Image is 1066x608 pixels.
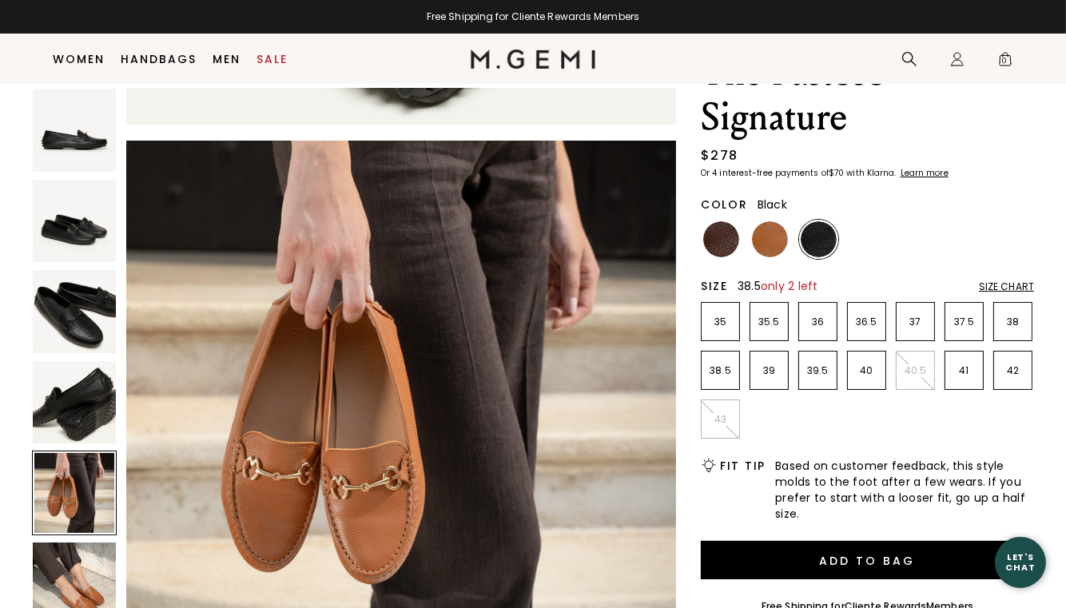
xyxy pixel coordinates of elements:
[829,167,844,179] klarna-placement-style-amount: $70
[750,316,788,328] p: 35.5
[33,180,116,263] img: The Pastoso Signature
[121,53,197,66] a: Handbags
[703,221,739,257] img: Chocolate
[997,54,1013,70] span: 0
[799,364,837,377] p: 39.5
[702,413,739,426] p: 43
[702,316,739,328] p: 35
[848,316,885,328] p: 36.5
[738,278,818,294] span: 38.5
[701,167,829,179] klarna-placement-style-body: Or 4 interest-free payments of
[758,197,787,213] span: Black
[945,364,983,377] p: 41
[945,316,983,328] p: 37.5
[257,53,288,66] a: Sale
[720,459,766,472] h2: Fit Tip
[897,364,934,377] p: 40.5
[775,458,1034,522] span: Based on customer feedback, this style molds to the foot after a few wears. If you prefer to star...
[994,364,1032,377] p: 42
[701,146,738,165] div: $278
[702,364,739,377] p: 38.5
[848,364,885,377] p: 40
[901,167,949,179] klarna-placement-style-cta: Learn more
[701,541,1034,579] button: Add to Bag
[213,53,241,66] a: Men
[995,552,1046,572] div: Let's Chat
[471,50,596,69] img: M.Gemi
[701,198,748,211] h2: Color
[701,280,728,292] h2: Size
[801,221,837,257] img: Black
[701,50,1034,140] h1: The Pastoso Signature
[33,89,116,172] img: The Pastoso Signature
[994,316,1032,328] p: 38
[979,280,1034,293] div: Size Chart
[899,169,949,178] a: Learn more
[799,316,837,328] p: 36
[846,167,898,179] klarna-placement-style-body: with Klarna
[750,364,788,377] p: 39
[897,316,934,328] p: 37
[33,270,116,353] img: The Pastoso Signature
[752,221,788,257] img: Tan
[33,361,116,444] img: The Pastoso Signature
[761,278,818,294] span: only 2 left
[54,53,105,66] a: Women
